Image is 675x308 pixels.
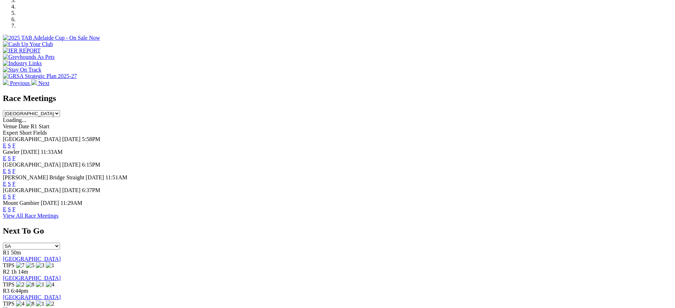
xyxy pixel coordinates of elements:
span: TIPS [3,281,15,287]
a: F [12,168,16,174]
a: E [3,155,6,161]
span: 5:58PM [82,136,100,142]
span: 6:44pm [11,288,28,294]
span: Date [18,123,29,129]
span: [DATE] [62,136,81,142]
span: [DATE] [62,162,81,168]
a: F [12,155,16,161]
span: Next [38,80,49,86]
img: 1 [36,301,44,307]
a: E [3,206,6,212]
span: [GEOGRAPHIC_DATA] [3,162,61,168]
span: Fields [33,130,47,136]
img: Stay On Track [3,67,41,73]
a: S [8,168,11,174]
span: R3 [3,288,10,294]
h2: Next To Go [3,226,672,236]
span: [DATE] [21,149,39,155]
span: 50m [11,250,21,256]
a: S [8,181,11,187]
a: S [8,206,11,212]
span: [GEOGRAPHIC_DATA] [3,136,61,142]
a: S [8,142,11,149]
img: Cash Up Your Club [3,41,53,47]
img: Industry Links [3,60,42,67]
span: Expert [3,130,18,136]
span: [DATE] [86,174,104,180]
img: 8 [26,281,34,288]
span: Mount Gambier [3,200,39,206]
span: [DATE] [62,187,81,193]
img: chevron-right-pager-white.svg [31,79,37,85]
img: 3 [36,262,44,269]
img: GRSA Strategic Plan 2025-27 [3,73,77,79]
span: TIPS [3,301,15,307]
img: 5 [26,262,34,269]
span: R1 [3,250,10,256]
img: 4 [46,281,54,288]
a: E [3,168,6,174]
span: 11:33AM [41,149,63,155]
a: [GEOGRAPHIC_DATA] [3,275,61,281]
a: S [8,155,11,161]
span: [GEOGRAPHIC_DATA] [3,187,61,193]
span: R1 Start [31,123,49,129]
a: F [12,142,16,149]
span: [PERSON_NAME] Bridge Straight [3,174,84,180]
a: E [3,181,6,187]
a: F [12,181,16,187]
h2: Race Meetings [3,94,672,103]
span: Loading... [3,117,26,123]
img: 1 [46,262,54,269]
img: Greyhounds As Pets [3,54,55,60]
span: 6:37PM [82,187,100,193]
img: 4 [16,301,25,307]
span: 11:29AM [60,200,82,206]
a: F [12,206,16,212]
span: Venue [3,123,17,129]
span: Short [20,130,32,136]
img: IER REPORT [3,47,40,54]
img: 2 [46,301,54,307]
a: Previous [3,80,31,86]
span: Previous [10,80,30,86]
a: E [3,194,6,200]
span: R2 [3,269,10,275]
img: 1 [36,281,44,288]
a: F [12,194,16,200]
a: E [3,142,6,149]
img: 2 [16,281,25,288]
img: chevron-left-pager-white.svg [3,79,9,85]
img: 2025 TAB Adelaide Cup - On Sale Now [3,35,100,41]
a: View All Race Meetings [3,213,59,219]
img: 7 [16,262,25,269]
a: Next [31,80,49,86]
a: [GEOGRAPHIC_DATA] [3,294,61,300]
a: [GEOGRAPHIC_DATA] [3,256,61,262]
img: 8 [26,301,34,307]
span: 11:51AM [105,174,127,180]
span: 1h 14m [11,269,28,275]
span: [DATE] [41,200,59,206]
a: S [8,194,11,200]
span: 6:15PM [82,162,100,168]
span: Gawler [3,149,20,155]
span: TIPS [3,262,15,268]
